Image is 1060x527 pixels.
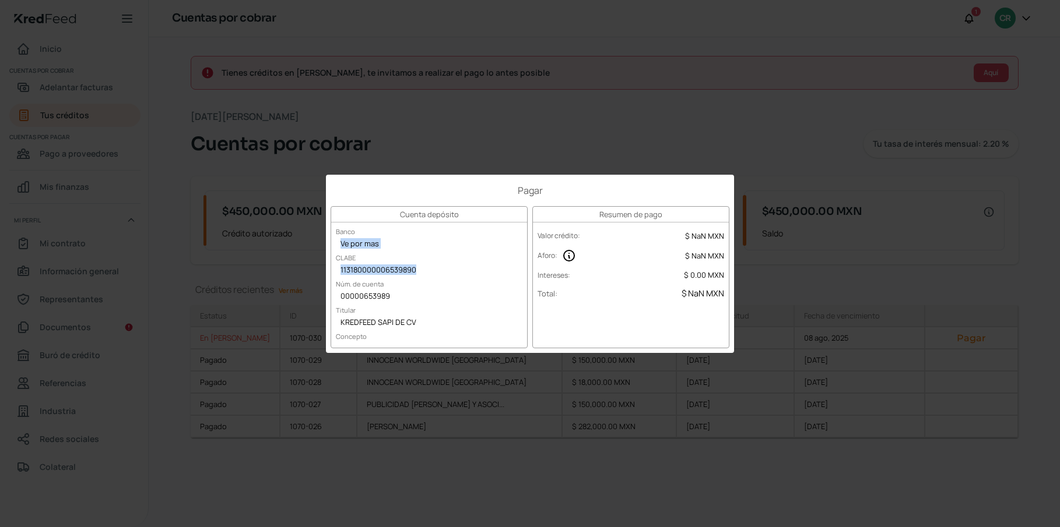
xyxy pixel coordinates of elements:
label: Núm. de cuenta [331,275,388,293]
div: 00000653989 [331,288,527,306]
span: $ 0.00 MXN [684,270,724,280]
label: Banco [331,222,360,240]
span: $ NaN MXN [682,288,724,299]
span: $ NaN MXN [685,250,724,261]
h3: Cuenta depósito [331,207,527,222]
label: CLABE [331,249,360,267]
h3: Resumen de pago [533,207,729,222]
label: Intereses : [538,270,570,280]
div: KREDFEED SAPI DE CV [331,314,527,332]
label: Titular [331,301,360,319]
span: $ NaN MXN [685,231,724,241]
h1: Pagar [331,184,729,197]
label: Total : [538,288,557,299]
label: Concepto [331,327,371,345]
div: 113180000006539890 [331,262,527,280]
label: Aforo : [538,250,557,260]
div: Ve por mas [331,236,527,253]
label: Valor crédito : [538,231,580,240]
